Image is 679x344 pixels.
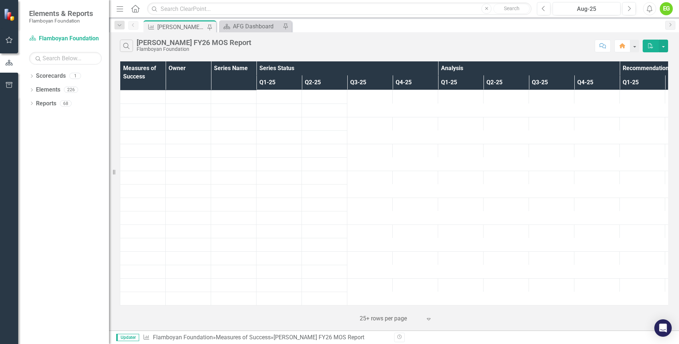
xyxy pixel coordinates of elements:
[274,334,364,341] div: [PERSON_NAME] FY26 MOS Report
[233,22,281,31] div: AFG Dashboard
[153,334,213,341] a: Flamboyan Foundation
[660,2,673,15] button: EG
[504,5,520,11] span: Search
[147,3,532,15] input: Search ClearPoint...
[137,39,251,46] div: [PERSON_NAME] FY26 MOS Report
[553,2,621,15] button: Aug-25
[221,22,281,31] a: AFG Dashboard
[36,86,60,94] a: Elements
[64,87,78,93] div: 226
[36,72,66,80] a: Scorecards
[493,4,530,14] button: Search
[60,100,72,106] div: 68
[116,334,139,341] span: Updater
[69,73,81,79] div: 1
[137,46,251,52] div: Flamboyan Foundation
[157,23,205,32] div: [PERSON_NAME] FY26 MOS Report
[143,333,389,342] div: » »
[36,100,56,108] a: Reports
[29,35,102,43] a: Flamboyan Foundation
[29,18,93,24] small: Flamboyan Foundation
[555,5,618,13] div: Aug-25
[654,319,672,337] div: Open Intercom Messenger
[216,334,271,341] a: Measures of Success
[4,8,16,21] img: ClearPoint Strategy
[29,52,102,65] input: Search Below...
[29,9,93,18] span: Elements & Reports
